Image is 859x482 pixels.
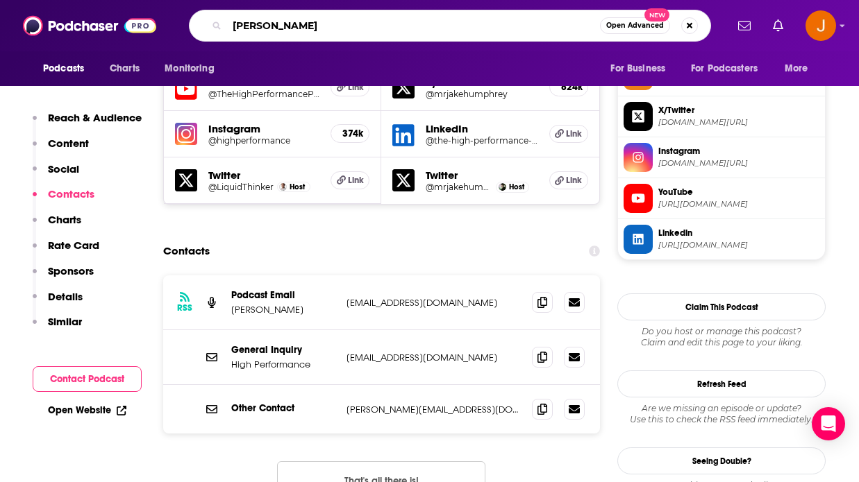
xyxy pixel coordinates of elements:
[227,15,600,37] input: Search podcasts, credits, & more...
[785,59,808,78] span: More
[606,22,664,29] span: Open Advanced
[33,137,89,162] button: Content
[658,186,819,198] span: YouTube
[175,123,197,145] img: iconImage
[48,213,81,226] p: Charts
[806,10,836,41] span: Logged in as justine87181
[610,59,665,78] span: For Business
[231,304,335,316] p: [PERSON_NAME]
[601,55,683,82] button: open menu
[33,213,81,239] button: Charts
[658,117,819,128] span: twitter.com/mrjakehumphrey
[208,122,319,135] h5: Instagram
[231,289,335,301] p: Podcast Email
[155,55,232,82] button: open menu
[48,162,79,175] p: Social
[658,145,819,157] span: Instagram
[624,143,819,172] a: Instagram[DOMAIN_NAME][URL]
[509,182,524,191] span: Host
[806,10,836,41] button: Show profile menu
[600,17,670,34] button: Open AdvancedNew
[48,315,82,328] p: Similar
[33,239,99,264] button: Rate Card
[624,184,819,213] a: YouTube[URL][DOMAIN_NAME]
[48,111,142,124] p: Reach & Audience
[658,104,819,117] span: X/Twitter
[33,187,94,213] button: Contacts
[48,290,83,303] p: Details
[347,404,521,415] p: [PERSON_NAME][EMAIL_ADDRESS][DOMAIN_NAME]
[290,182,305,191] span: Host
[177,302,192,313] h3: RSS
[33,111,142,137] button: Reach & Audience
[617,447,826,474] a: Seeing Double?
[566,128,582,139] span: Link
[33,315,82,341] button: Similar
[33,366,142,392] button: Contact Podcast
[691,59,758,78] span: For Podcasters
[426,122,537,135] h5: LinkedIn
[33,290,83,316] button: Details
[775,55,826,82] button: open menu
[426,135,537,146] a: @the-high-performance-podcast/
[617,326,826,337] span: Do you host or manage this podcast?
[426,89,537,99] a: @mrjakehumphrey
[347,297,521,309] p: [EMAIL_ADDRESS][DOMAIN_NAME]
[163,238,210,264] h2: Contacts
[426,182,492,192] a: @mrjakehumphrey
[617,293,826,320] button: Claim This Podcast
[208,182,274,192] a: @LiquidThinker
[48,404,126,416] a: Open Website
[348,82,364,93] span: Link
[658,240,819,250] span: https://www.linkedin.com/company/the-high-performance-podcast/
[617,370,826,397] button: Refresh Feed
[33,162,79,188] button: Social
[48,187,94,200] p: Contacts
[348,175,364,186] span: Link
[549,125,588,143] a: Link
[658,199,819,209] span: https://www.youtube.com/@TheHighPerformancePodcast
[331,78,369,96] a: Link
[23,12,156,39] img: Podchaser - Follow, Share and Rate Podcasts
[767,14,789,37] a: Show notifications dropdown
[101,55,148,82] a: Charts
[189,10,711,42] div: Search podcasts, credits, & more...
[561,81,576,93] h5: 824k
[48,264,94,277] p: Sponsors
[208,135,319,146] a: @highperformance
[617,403,826,425] div: Are we missing an episode or update? Use this to check the RSS feed immediately.
[644,8,669,21] span: New
[549,171,588,189] a: Link
[33,264,94,290] button: Sponsors
[331,171,369,189] a: Link
[624,102,819,131] a: X/Twitter[DOMAIN_NAME][URL]
[231,344,335,356] p: General Inquiry
[110,59,140,78] span: Charts
[208,89,319,99] a: @TheHighPerformancePodcast
[426,169,537,182] h5: Twitter
[33,55,102,82] button: open menu
[231,402,335,414] p: Other Contact
[279,183,287,191] img: Damian Hughes
[347,352,521,363] p: [EMAIL_ADDRESS][DOMAIN_NAME]
[208,169,319,182] h5: Twitter
[733,14,756,37] a: Show notifications dropdown
[342,128,358,139] h5: 374k
[499,183,506,191] img: Jake Humphrey
[682,55,778,82] button: open menu
[617,326,826,348] div: Claim and edit this page to your liking.
[566,175,582,186] span: Link
[812,407,845,440] div: Open Intercom Messenger
[658,158,819,169] span: instagram.com/highperformance
[48,137,89,150] p: Content
[624,225,819,254] a: Linkedin[URL][DOMAIN_NAME]
[806,10,836,41] img: User Profile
